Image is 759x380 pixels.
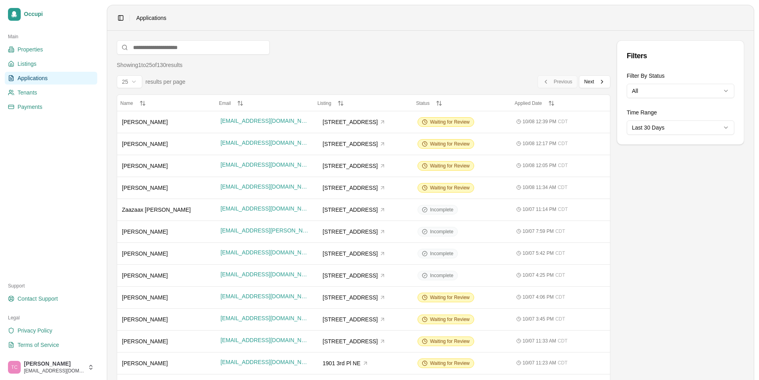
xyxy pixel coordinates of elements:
[523,338,556,344] span: 10/07 11:33 AM
[319,160,389,172] button: [STREET_ADDRESS]
[319,182,389,194] button: [STREET_ADDRESS]
[122,250,168,257] span: [PERSON_NAME]
[5,43,97,56] a: Properties
[136,14,167,22] span: Applications
[5,30,97,43] div: Main
[319,226,389,238] button: [STREET_ADDRESS]
[323,337,378,345] span: [STREET_ADDRESS]
[430,119,470,125] span: Waiting for Review
[18,327,52,335] span: Privacy Policy
[515,100,542,106] span: Applied Date
[430,360,470,366] span: Waiting for Review
[523,272,554,278] span: 10/07 4:25 PM
[523,184,556,191] span: 10/08 11:34 AM
[122,316,168,323] span: [PERSON_NAME]
[5,72,97,85] a: Applications
[323,228,378,236] span: [STREET_ADDRESS]
[523,250,554,256] span: 10/07 5:42 PM
[515,100,607,106] button: Applied Date
[323,118,378,126] span: [STREET_ADDRESS]
[555,294,565,300] span: CDT
[18,60,36,68] span: Listings
[319,313,389,325] button: [STREET_ADDRESS]
[5,100,97,113] a: Payments
[220,226,309,234] span: [EMAIL_ADDRESS][PERSON_NAME][DOMAIN_NAME]
[558,118,568,125] span: CDT
[627,50,734,61] div: Filters
[18,89,37,96] span: Tenants
[523,228,554,234] span: 10/07 7:59 PM
[122,272,168,279] span: [PERSON_NAME]
[136,14,167,22] nav: breadcrumb
[220,358,309,366] span: [EMAIL_ADDRESS][DOMAIN_NAME]
[323,315,378,323] span: [STREET_ADDRESS]
[122,207,191,213] span: Zaazaax [PERSON_NAME]
[220,314,309,322] span: [EMAIL_ADDRESS][DOMAIN_NAME]
[5,339,97,351] a: Terms of Service
[122,119,168,125] span: [PERSON_NAME]
[523,206,557,213] span: 10/07 11:14 PM
[319,270,389,282] button: [STREET_ADDRESS]
[122,185,168,191] span: [PERSON_NAME]
[5,57,97,70] a: Listings
[24,360,84,368] span: [PERSON_NAME]
[18,74,48,82] span: Applications
[319,204,389,216] button: [STREET_ADDRESS]
[523,118,557,125] span: 10/08 12:39 PM
[122,360,168,366] span: [PERSON_NAME]
[323,293,378,301] span: [STREET_ADDRESS]
[323,250,378,258] span: [STREET_ADDRESS]
[219,100,311,106] button: Email
[220,161,309,169] span: [EMAIL_ADDRESS][DOMAIN_NAME]
[323,206,378,214] span: [STREET_ADDRESS]
[430,316,470,323] span: Waiting for Review
[120,100,133,106] span: Name
[430,207,453,213] span: Incomplete
[5,358,97,377] button: Trudy Childers[PERSON_NAME][EMAIL_ADDRESS][DOMAIN_NAME]
[24,368,84,374] span: [EMAIL_ADDRESS][DOMAIN_NAME]
[220,336,309,344] span: [EMAIL_ADDRESS][DOMAIN_NAME]
[627,109,657,116] label: Time Range
[323,162,378,170] span: [STREET_ADDRESS]
[145,78,185,86] span: results per page
[430,250,453,257] span: Incomplete
[5,280,97,292] div: Support
[558,184,568,191] span: CDT
[5,311,97,324] div: Legal
[319,248,389,260] button: [STREET_ADDRESS]
[558,162,568,169] span: CDT
[117,61,182,69] div: Showing 1 to 25 of 130 results
[18,341,59,349] span: Terms of Service
[416,100,508,106] button: Status
[558,360,568,366] span: CDT
[523,294,554,300] span: 10/07 4:06 PM
[430,228,453,235] span: Incomplete
[220,292,309,300] span: [EMAIL_ADDRESS][DOMAIN_NAME]
[220,205,309,213] span: [EMAIL_ADDRESS][DOMAIN_NAME]
[555,316,565,322] span: CDT
[323,272,378,280] span: [STREET_ADDRESS]
[219,100,231,106] span: Email
[323,359,361,367] span: 1901 3rd Pl NE
[220,139,309,147] span: [EMAIL_ADDRESS][DOMAIN_NAME]
[584,79,594,85] span: Next
[558,140,568,147] span: CDT
[220,248,309,256] span: [EMAIL_ADDRESS][DOMAIN_NAME]
[122,294,168,301] span: [PERSON_NAME]
[430,185,470,191] span: Waiting for Review
[5,292,97,305] a: Contact Support
[18,103,42,111] span: Payments
[555,272,565,278] span: CDT
[319,291,389,303] button: [STREET_ADDRESS]
[627,73,665,79] label: Filter By Status
[430,141,470,147] span: Waiting for Review
[122,338,168,345] span: [PERSON_NAME]
[416,100,430,106] span: Status
[18,295,58,303] span: Contact Support
[555,250,565,256] span: CDT
[5,324,97,337] a: Privacy Policy
[430,272,453,279] span: Incomplete
[5,5,97,24] a: Occupi
[319,357,372,369] button: 1901 3rd Pl NE
[5,86,97,99] a: Tenants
